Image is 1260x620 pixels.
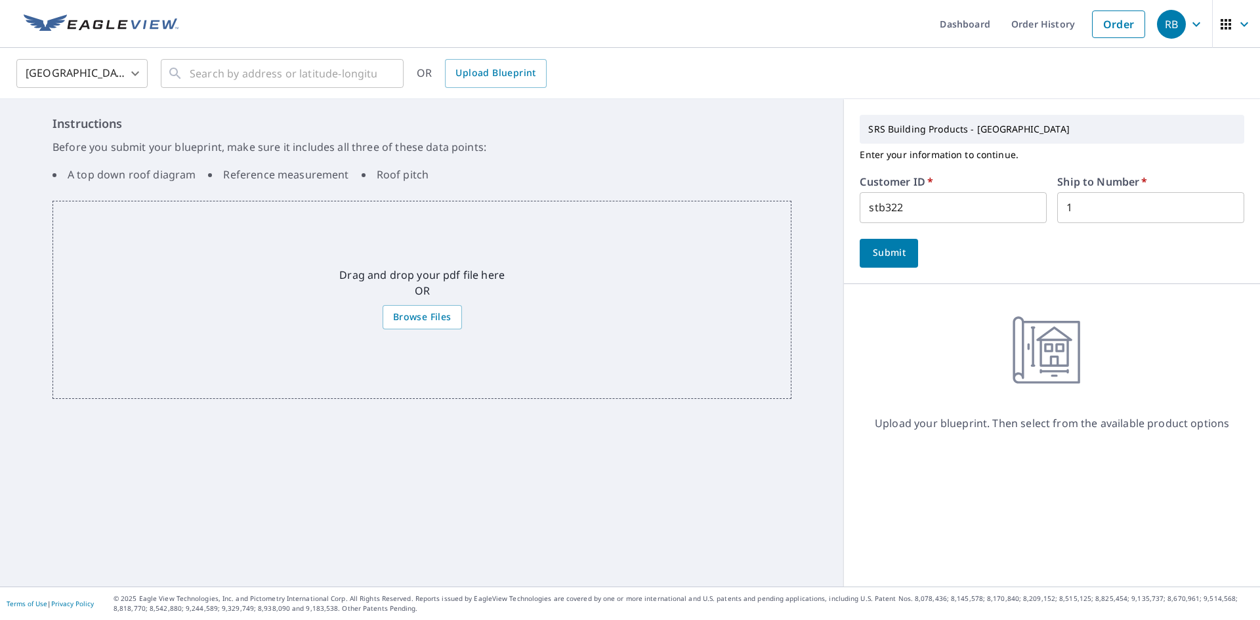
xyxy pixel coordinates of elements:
[860,144,1244,166] p: Enter your information to continue.
[52,139,791,155] p: Before you submit your blueprint, make sure it includes all three of these data points:
[445,59,546,88] a: Upload Blueprint
[860,239,918,268] button: Submit
[383,305,462,329] label: Browse Files
[863,118,1241,140] p: SRS Building Products - [GEOGRAPHIC_DATA]
[339,267,505,299] p: Drag and drop your pdf file here OR
[362,167,429,182] li: Roof pitch
[52,167,196,182] li: A top down roof diagram
[208,167,348,182] li: Reference measurement
[870,245,908,261] span: Submit
[875,415,1229,431] p: Upload your blueprint. Then select from the available product options
[16,55,148,92] div: [GEOGRAPHIC_DATA]
[860,176,933,187] label: Customer ID
[7,600,94,608] p: |
[1092,10,1145,38] a: Order
[7,599,47,608] a: Terms of Use
[190,55,377,92] input: Search by address or latitude-longitude
[52,115,791,133] h6: Instructions
[393,309,451,325] span: Browse Files
[1057,176,1147,187] label: Ship to Number
[417,59,547,88] div: OR
[114,594,1253,613] p: © 2025 Eagle View Technologies, Inc. and Pictometry International Corp. All Rights Reserved. Repo...
[455,65,535,81] span: Upload Blueprint
[1157,10,1186,39] div: RB
[51,599,94,608] a: Privacy Policy
[24,14,178,34] img: EV Logo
